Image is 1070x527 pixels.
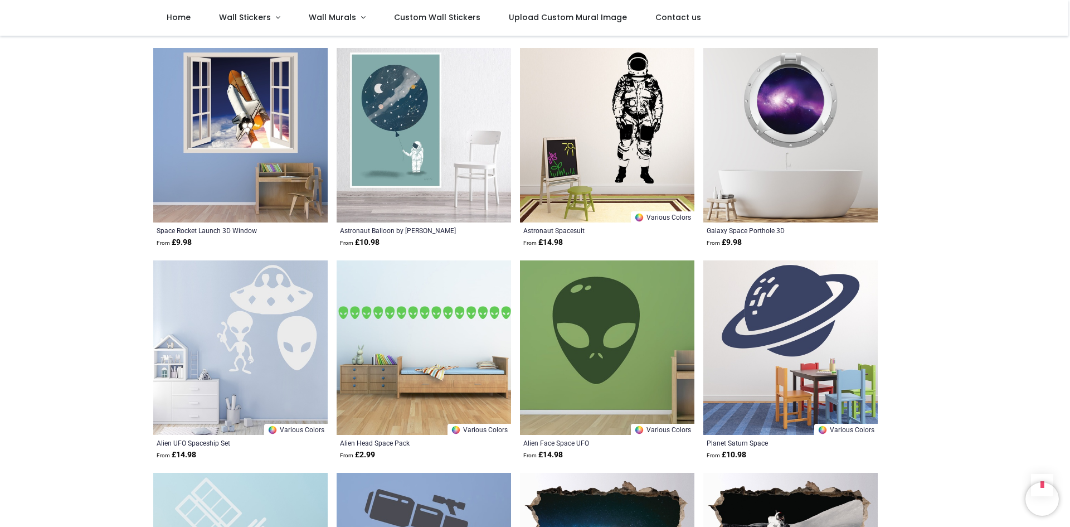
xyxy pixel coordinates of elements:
a: Astronaut Spacesuit [523,226,658,235]
a: Alien UFO Spaceship Set [157,438,291,447]
span: From [707,452,720,458]
a: Various Colors [631,211,694,223]
strong: £ 9.98 [707,237,742,248]
img: Astronaut Balloon Wall Sticker by Becky Thorns [337,48,511,223]
a: Various Colors [448,424,511,435]
iframe: Brevo live chat [1025,482,1059,516]
a: Space Rocket Launch 3D Window [157,226,291,235]
img: Color Wheel [267,425,278,435]
span: Home [167,12,191,23]
a: Planet Saturn Space [707,438,841,447]
span: From [157,240,170,246]
strong: £ 9.98 [157,237,192,248]
span: From [707,240,720,246]
span: From [523,452,537,458]
img: Color Wheel [451,425,461,435]
img: Color Wheel [818,425,828,435]
img: Galaxy Space Porthole 3D Wall Sticker [703,48,878,223]
img: Planet Saturn Space Wall Sticker [703,260,878,435]
span: Wall Stickers [219,12,271,23]
a: Various Colors [631,424,694,435]
img: Color Wheel [634,425,644,435]
a: Alien Face Space UFO [523,438,658,447]
img: Space Rocket Launch 3D Window Wall Sticker [153,48,328,223]
img: Alien UFO Spaceship Wall Sticker Set [153,260,328,435]
span: From [157,452,170,458]
span: Wall Murals [309,12,356,23]
a: Astronaut Balloon by [PERSON_NAME] [340,226,474,235]
strong: £ 14.98 [157,449,196,461]
img: Astronaut Spacesuit Wall Sticker [520,48,694,223]
strong: £ 14.98 [523,237,563,248]
img: Alien Face Space UFO Wall Sticker [520,260,694,435]
span: From [340,452,353,458]
span: Upload Custom Mural Image [509,12,627,23]
a: Various Colors [264,424,328,435]
a: Galaxy Space Porthole 3D [707,226,841,235]
strong: £ 10.98 [707,449,746,461]
strong: £ 2.99 [340,449,375,461]
strong: £ 10.98 [340,237,380,248]
span: Custom Wall Stickers [394,12,480,23]
span: From [523,240,537,246]
img: Alien Head Space Wall Sticker Pack [337,260,511,435]
a: Alien Head Space Pack [340,438,474,447]
a: Various Colors [814,424,878,435]
img: Color Wheel [634,212,644,223]
span: From [340,240,353,246]
span: Contact us [655,12,701,23]
strong: £ 14.98 [523,449,563,461]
